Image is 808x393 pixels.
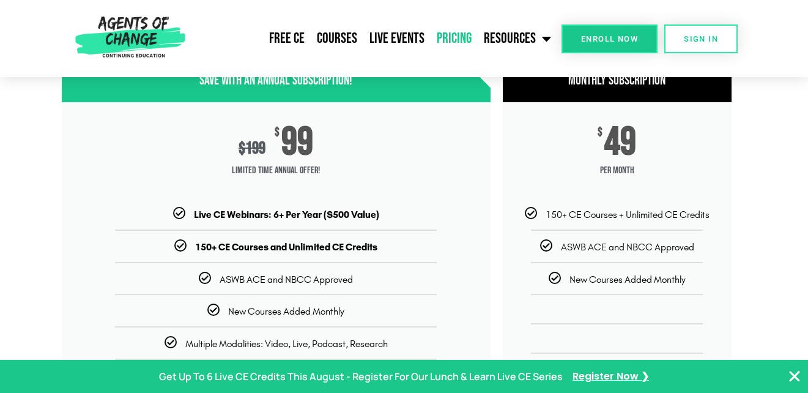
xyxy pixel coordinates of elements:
[220,274,353,285] span: ASWB ACE and NBCC Approved
[503,159,732,183] span: per month
[199,72,352,89] span: Save with an Annual Subscription!
[478,23,557,54] a: Resources
[569,274,686,285] span: New Courses Added Monthly
[562,24,658,53] a: Enroll Now
[431,23,478,54] a: Pricing
[190,23,557,54] nav: Menu
[194,209,379,220] b: Live CE Webinars: 6+ Per Year ($500 Value)
[185,338,388,350] span: Multiple Modalities: Video, Live, Podcast, Research
[239,138,245,159] span: $
[195,241,377,253] b: 150+ CE Courses and Unlimited CE Credits
[263,23,311,54] a: Free CE
[239,138,265,159] div: 199
[363,23,431,54] a: Live Events
[684,35,718,43] span: SIGN IN
[62,159,491,183] span: Limited Time Annual Offer!
[159,368,563,386] p: Get Up To 6 Live CE Credits This August - Register For Our Lunch & Learn Live CE Series
[573,368,649,386] a: Register Now ❯
[281,127,313,159] span: 99
[275,127,280,139] span: $
[568,72,665,89] span: Monthly Subscription
[604,127,636,159] span: 49
[787,369,802,384] button: Close Banner
[598,127,602,139] span: $
[546,209,710,220] span: 150+ CE Courses + Unlimited CE Credits
[228,305,344,317] span: New Courses Added Monthly
[581,35,638,43] span: Enroll Now
[311,23,363,54] a: Courses
[664,24,738,53] a: SIGN IN
[561,241,694,253] span: ASWB ACE and NBCC Approved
